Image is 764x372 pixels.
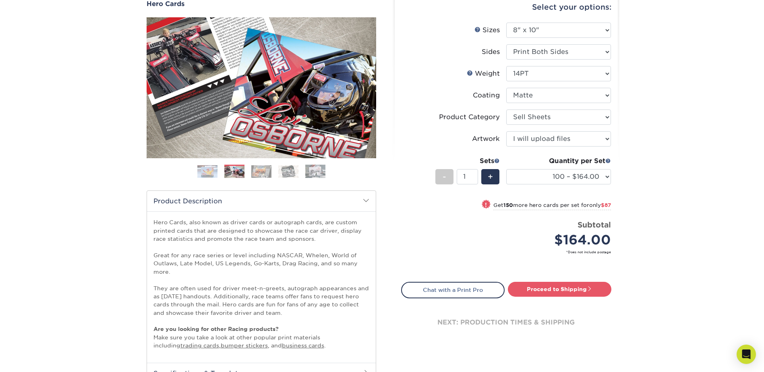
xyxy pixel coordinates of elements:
[224,166,244,178] img: Hero Cards 02
[305,164,325,178] img: Hero Cards 05
[147,17,376,158] img: Hero Cards 02
[485,200,487,209] span: !
[197,165,217,178] img: Hero Cards 01
[508,282,611,296] a: Proceed to Shipping
[474,25,500,35] div: Sizes
[578,220,611,229] strong: Subtotal
[153,326,279,332] strong: Are you looking for other Racing products?
[589,202,611,208] span: only
[467,69,500,79] div: Weight
[503,202,513,208] strong: 150
[601,202,611,208] span: $87
[401,282,505,298] a: Chat with a Print Pro
[401,298,611,347] div: next: production times & shipping
[408,250,611,254] small: *Does not include postage
[439,112,500,122] div: Product Category
[435,156,500,166] div: Sets
[482,47,500,57] div: Sides
[180,342,219,349] a: trading cards
[282,342,324,349] a: business cards
[512,230,611,250] div: $164.00
[147,191,376,211] h2: Product Description
[506,156,611,166] div: Quantity per Set
[221,342,268,349] a: bumper stickers
[251,165,271,178] img: Hero Cards 03
[153,218,369,349] p: Hero Cards, also known as driver cards or autograph cards, are custom printed cards that are desi...
[493,202,611,210] small: Get more hero cards per set for
[278,165,298,178] img: Hero Cards 04
[443,171,446,183] span: -
[488,171,493,183] span: +
[737,345,756,364] div: Open Intercom Messenger
[472,134,500,144] div: Artwork
[473,91,500,100] div: Coating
